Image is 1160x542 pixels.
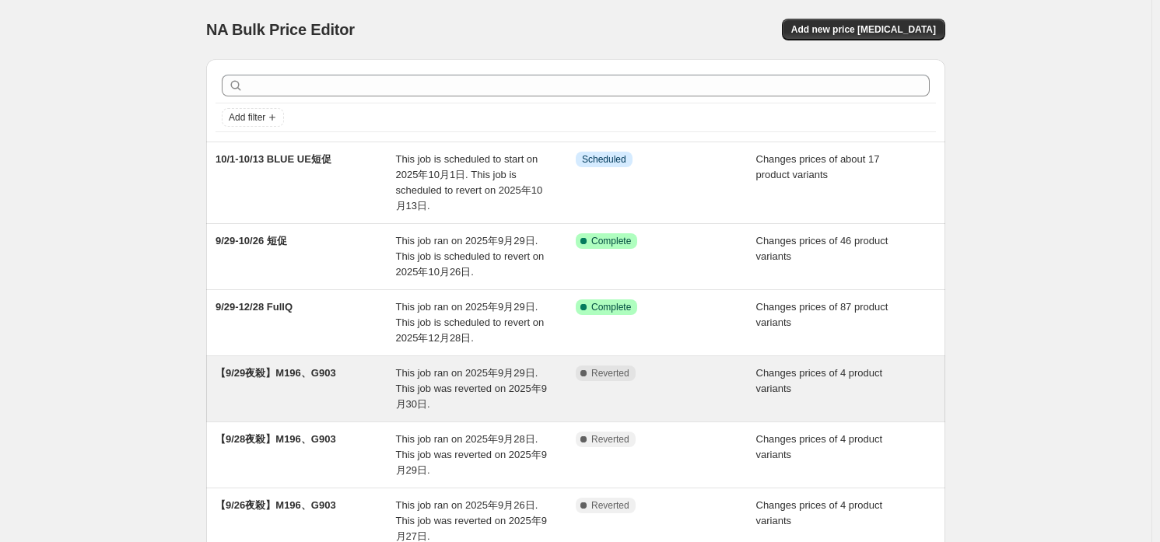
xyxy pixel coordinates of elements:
[396,367,547,410] span: This job ran on 2025年9月29日. This job was reverted on 2025年9月30日.
[216,235,287,247] span: 9/29-10/26 短促
[216,433,336,445] span: 【9/28夜殺】M196、G903
[756,301,888,328] span: Changes prices of 87 product variants
[756,433,883,460] span: Changes prices of 4 product variants
[229,111,265,124] span: Add filter
[396,433,547,476] span: This job ran on 2025年9月28日. This job was reverted on 2025年9月29日.
[396,301,545,344] span: This job ran on 2025年9月29日. This job is scheduled to revert on 2025年12月28日.
[396,235,545,278] span: This job ran on 2025年9月29日. This job is scheduled to revert on 2025年10月26日.
[591,301,631,313] span: Complete
[222,108,284,127] button: Add filter
[591,235,631,247] span: Complete
[216,367,336,379] span: 【9/29夜殺】M196、G903
[756,499,883,526] span: Changes prices of 4 product variants
[756,367,883,394] span: Changes prices of 4 product variants
[216,301,293,313] span: 9/29-12/28 FullQ
[396,499,547,542] span: This job ran on 2025年9月26日. This job was reverted on 2025年9月27日.
[791,23,936,36] span: Add new price [MEDICAL_DATA]
[206,21,355,38] span: NA Bulk Price Editor
[756,235,888,262] span: Changes prices of 46 product variants
[216,499,336,511] span: 【9/26夜殺】M196、G903
[756,153,880,180] span: Changes prices of about 17 product variants
[591,499,629,512] span: Reverted
[591,367,629,379] span: Reverted
[782,19,945,40] button: Add new price [MEDICAL_DATA]
[396,153,543,212] span: This job is scheduled to start on 2025年10月1日. This job is scheduled to revert on 2025年10月13日.
[591,433,629,446] span: Reverted
[216,153,331,165] span: 10/1-10/13 BLUE UE短促
[582,153,626,166] span: Scheduled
